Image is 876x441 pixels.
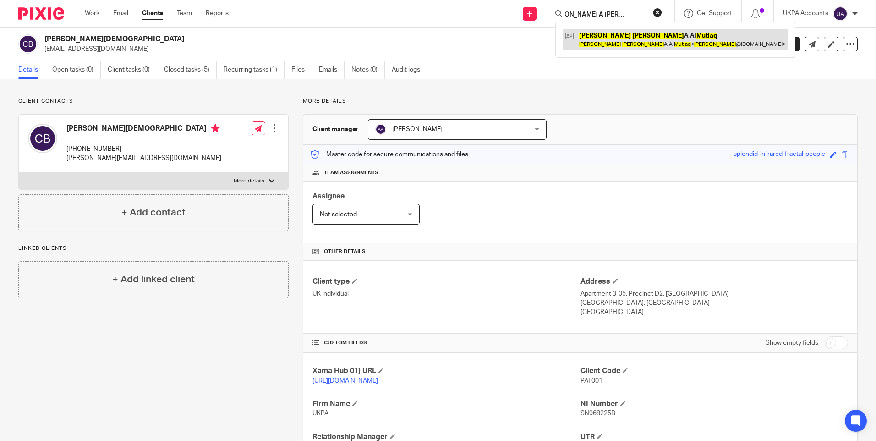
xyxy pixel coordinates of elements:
[697,10,732,17] span: Get Support
[319,61,345,79] a: Emails
[580,289,848,298] p: Apartment 3-05, Precinct D2, [GEOGRAPHIC_DATA]
[211,124,220,133] i: Primary
[392,61,427,79] a: Audit logs
[833,6,848,21] img: svg%3E
[18,7,64,20] img: Pixie
[324,169,378,176] span: Team assignments
[580,410,615,417] span: SN968225B
[177,9,192,18] a: Team
[234,177,264,185] p: More details
[580,308,848,317] p: [GEOGRAPHIC_DATA]
[18,245,289,252] p: Linked clients
[580,298,848,308] p: [GEOGRAPHIC_DATA], [GEOGRAPHIC_DATA]
[375,124,386,135] img: svg%3E
[224,61,285,79] a: Recurring tasks (1)
[324,248,366,255] span: Other details
[113,9,128,18] a: Email
[580,378,602,384] span: PAT001
[206,9,229,18] a: Reports
[734,149,825,160] div: splendid-infrared-fractal-people
[18,34,38,54] img: svg%3E
[121,205,186,220] h4: + Add contact
[783,9,828,18] p: UKPA Accounts
[320,211,357,218] span: Not selected
[85,9,99,18] a: Work
[312,410,328,417] span: UKPA
[580,399,848,409] h4: NI Number
[303,98,858,105] p: More details
[291,61,312,79] a: Files
[142,9,163,18] a: Clients
[312,366,580,376] h4: Xama Hub 01) URL
[66,124,221,135] h4: [PERSON_NAME][DEMOGRAPHIC_DATA]
[580,366,848,376] h4: Client Code
[392,126,443,132] span: [PERSON_NAME]
[766,338,818,347] label: Show empty fields
[312,339,580,347] h4: CUSTOM FIELDS
[164,61,217,79] a: Closed tasks (5)
[653,8,662,17] button: Clear
[66,154,221,163] p: [PERSON_NAME][EMAIL_ADDRESS][DOMAIN_NAME]
[44,44,733,54] p: [EMAIL_ADDRESS][DOMAIN_NAME]
[312,378,378,384] a: [URL][DOMAIN_NAME]
[312,277,580,287] h4: Client type
[108,61,157,79] a: Client tasks (0)
[44,34,595,44] h2: [PERSON_NAME][DEMOGRAPHIC_DATA]
[351,61,385,79] a: Notes (0)
[312,125,359,134] h3: Client manager
[310,150,468,159] p: Master code for secure communications and files
[66,144,221,154] p: [PHONE_NUMBER]
[52,61,101,79] a: Open tasks (0)
[18,61,45,79] a: Details
[312,193,345,200] span: Assignee
[312,289,580,298] p: UK Individual
[312,399,580,409] h4: Firm Name
[112,272,195,287] h4: + Add linked client
[564,11,647,19] input: Search
[28,124,57,153] img: svg%3E
[580,277,848,287] h4: Address
[18,98,289,105] p: Client contacts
